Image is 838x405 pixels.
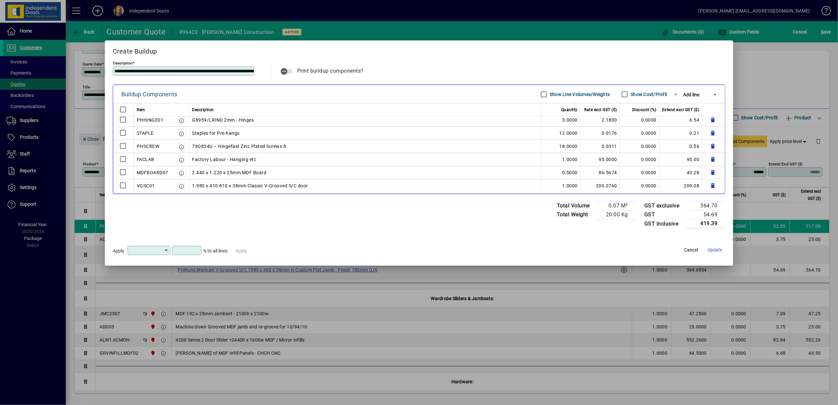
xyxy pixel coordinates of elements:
[554,210,596,219] td: Total Weight
[641,219,686,228] td: GST inclusive
[686,219,725,228] td: 419.39
[641,210,686,219] td: GST
[203,248,227,253] span: % to all lines
[596,210,636,219] td: 20.00 Kg
[541,166,581,179] td: 0.5000
[659,179,703,192] td: 209.08
[137,182,155,190] div: VGSC01
[554,202,596,210] td: Total Volume
[684,247,698,253] span: Cancel
[629,91,667,98] label: Show Cost/Profit
[583,155,617,163] div: 95.0000
[541,127,581,140] td: 12.0000
[137,116,164,124] div: PHHINGE01
[659,113,703,127] td: 6.54
[620,113,659,127] td: 0.0000
[583,169,617,177] div: 86.5674
[113,248,124,253] span: Apply
[137,106,145,114] span: Item
[620,127,659,140] td: 0.0000
[137,169,168,177] div: MDFBOARD07
[596,202,636,210] td: 0.07 M³
[137,129,154,137] div: STAPLE
[620,166,659,179] td: 0.0000
[707,247,722,253] span: Update
[113,61,132,65] mat-label: Description
[137,142,159,150] div: PHSCREW
[541,153,581,166] td: 1.0000
[659,140,703,153] td: 0.56
[686,210,725,219] td: 54.69
[662,106,700,114] span: Extend excl GST ($)
[548,91,610,98] label: Show Line Volumes/Weights
[583,116,617,124] div: 2.1800
[189,179,541,192] td: 1.980 x 410-810 x 38mm Classic V-Grooved S/C door
[192,106,214,114] span: Description
[659,166,703,179] td: 43.28
[686,202,725,210] td: 364.70
[189,140,541,153] td: 79Q834U – Hingefast Zinc Plated Screws 8
[297,68,364,74] span: Print buildup components?
[121,89,178,100] div: Buildup Components
[541,113,581,127] td: 3.0000
[620,153,659,166] td: 0.0000
[620,140,659,153] td: 0.0000
[620,179,659,192] td: 0.0000
[541,140,581,153] td: 18.0000
[632,106,657,114] span: Discount (%)
[683,92,699,97] span: Add line
[137,155,155,163] div: FACLAB
[105,40,733,60] h2: Create Buildup
[583,142,617,150] div: 0.0311
[541,179,581,192] td: 1.0000
[659,153,703,166] td: 95.00
[561,106,578,114] span: Quantity
[189,127,541,140] td: Staples for Pre-hangs
[641,202,686,210] td: GST exclusive
[583,129,617,137] div: 0.0176
[189,153,541,166] td: Factory Labour - Hanging etc
[681,244,702,256] button: Cancel
[189,166,541,179] td: 2.440 x 1.220 x 25mm MDF Board
[584,106,617,114] span: Rate excl GST ($)
[583,182,617,190] div: 209.0760
[659,127,703,140] td: 0.21
[704,244,725,256] button: Update
[189,113,541,127] td: G8959/LRIND 2mm - Hinges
